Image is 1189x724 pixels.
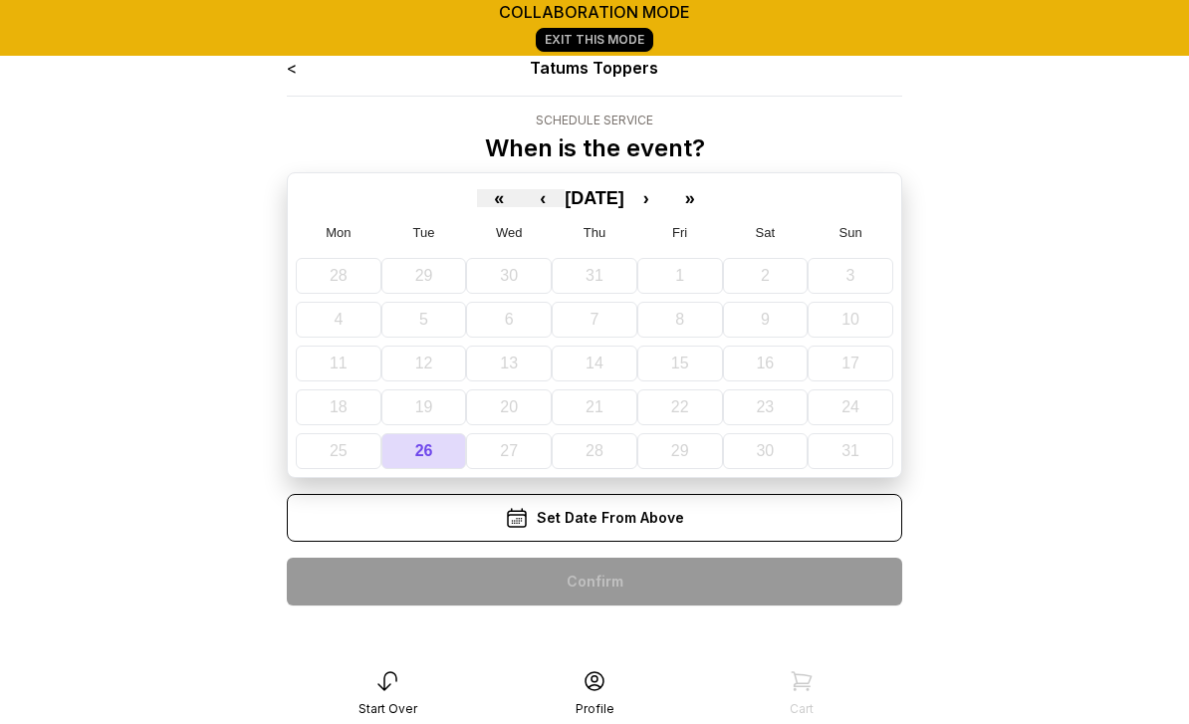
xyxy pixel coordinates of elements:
abbr: August 27, 2025 [500,442,518,459]
abbr: August 18, 2025 [330,398,348,415]
button: August 19, 2025 [381,389,467,425]
abbr: Thursday [584,225,605,240]
abbr: August 21, 2025 [586,398,603,415]
button: August 1, 2025 [637,258,723,294]
button: August 12, 2025 [381,346,467,381]
abbr: August 2, 2025 [761,267,770,284]
abbr: July 31, 2025 [586,267,603,284]
abbr: August 14, 2025 [586,355,603,371]
button: August 3, 2025 [808,258,893,294]
button: July 31, 2025 [552,258,637,294]
button: August 29, 2025 [637,433,723,469]
button: August 10, 2025 [808,302,893,338]
abbr: August 17, 2025 [841,355,859,371]
button: July 30, 2025 [466,258,552,294]
abbr: August 26, 2025 [415,442,433,459]
button: August 18, 2025 [296,389,381,425]
abbr: August 13, 2025 [500,355,518,371]
button: August 26, 2025 [381,433,467,469]
button: August 30, 2025 [723,433,809,469]
abbr: August 30, 2025 [756,442,774,459]
button: August 13, 2025 [466,346,552,381]
abbr: August 7, 2025 [591,311,599,328]
button: July 28, 2025 [296,258,381,294]
abbr: August 5, 2025 [419,311,428,328]
button: August 15, 2025 [637,346,723,381]
button: August 28, 2025 [552,433,637,469]
button: August 4, 2025 [296,302,381,338]
abbr: Tuesday [413,225,435,240]
div: Cart [790,701,814,717]
div: Profile [576,701,614,717]
abbr: August 8, 2025 [675,311,684,328]
abbr: August 20, 2025 [500,398,518,415]
abbr: August 23, 2025 [756,398,774,415]
button: July 29, 2025 [381,258,467,294]
abbr: August 29, 2025 [671,442,689,459]
button: August 9, 2025 [723,302,809,338]
abbr: August 6, 2025 [505,311,514,328]
button: August 21, 2025 [552,389,637,425]
p: When is the event? [485,132,705,164]
abbr: August 24, 2025 [841,398,859,415]
button: August 25, 2025 [296,433,381,469]
button: August 23, 2025 [723,389,809,425]
button: August 14, 2025 [552,346,637,381]
abbr: Sunday [839,225,862,240]
button: August 16, 2025 [723,346,809,381]
abbr: August 9, 2025 [761,311,770,328]
button: August 17, 2025 [808,346,893,381]
abbr: Monday [326,225,351,240]
button: August 5, 2025 [381,302,467,338]
abbr: August 12, 2025 [415,355,433,371]
button: ‹ [521,189,565,207]
abbr: August 25, 2025 [330,442,348,459]
abbr: August 15, 2025 [671,355,689,371]
abbr: August 28, 2025 [586,442,603,459]
button: August 6, 2025 [466,302,552,338]
abbr: August 19, 2025 [415,398,433,415]
button: » [668,189,712,207]
a: Exit This Mode [536,28,653,52]
abbr: August 4, 2025 [334,311,343,328]
a: < [287,58,297,78]
abbr: Saturday [756,225,776,240]
button: August 7, 2025 [552,302,637,338]
div: Start Over [358,701,417,717]
button: › [624,189,668,207]
abbr: August 10, 2025 [841,311,859,328]
button: August 2, 2025 [723,258,809,294]
span: [DATE] [565,188,624,208]
abbr: August 16, 2025 [756,355,774,371]
abbr: August 11, 2025 [330,355,348,371]
abbr: August 3, 2025 [846,267,855,284]
abbr: August 22, 2025 [671,398,689,415]
div: Set Date From Above [287,494,902,542]
div: Schedule Service [485,113,705,128]
button: « [477,189,521,207]
button: August 11, 2025 [296,346,381,381]
abbr: Wednesday [496,225,523,240]
div: Tatums Toppers [410,56,780,80]
button: August 27, 2025 [466,433,552,469]
button: August 31, 2025 [808,433,893,469]
button: August 20, 2025 [466,389,552,425]
abbr: Friday [672,225,687,240]
abbr: July 30, 2025 [500,267,518,284]
abbr: July 29, 2025 [415,267,433,284]
button: August 22, 2025 [637,389,723,425]
button: [DATE] [565,189,624,207]
abbr: July 28, 2025 [330,267,348,284]
button: August 8, 2025 [637,302,723,338]
abbr: August 1, 2025 [675,267,684,284]
abbr: August 31, 2025 [841,442,859,459]
button: August 24, 2025 [808,389,893,425]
